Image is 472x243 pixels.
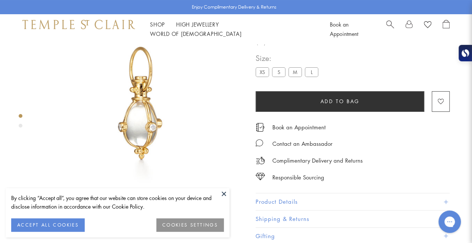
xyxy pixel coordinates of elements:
a: Book an Appointment [330,21,358,37]
img: icon_delivery.svg [256,156,265,165]
img: MessageIcon-01_2.svg [256,139,263,147]
a: High JewelleryHigh Jewellery [176,21,219,28]
button: Shipping & Returns [256,210,450,227]
div: Product gallery navigation [19,112,22,133]
button: COOKIES SETTINGS [156,218,224,232]
span: Add to bag [321,97,360,105]
img: icon_appointment.svg [256,123,265,132]
span: Size: [256,52,321,64]
div: Contact an Ambassador [272,139,332,148]
label: M [288,67,302,77]
label: L [305,67,318,77]
div: Responsible Sourcing [272,173,324,182]
div: By clicking “Accept all”, you agree that our website can store cookies on your device and disclos... [11,194,224,211]
button: Add to bag [256,91,424,112]
button: ACCEPT ALL COOKIES [11,218,85,232]
label: XS [256,67,269,77]
nav: Main navigation [150,20,313,39]
a: Book an Appointment [272,123,326,131]
iframe: Gorgias live chat messenger [435,208,465,236]
a: World of [DEMOGRAPHIC_DATA]World of [DEMOGRAPHIC_DATA] [150,30,241,37]
p: Enjoy Complimentary Delivery & Returns [192,3,276,11]
label: S [272,67,285,77]
button: Product Details [256,193,450,210]
a: Search [386,20,394,39]
p: Complimentary Delivery and Returns [272,156,363,165]
img: icon_sourcing.svg [256,173,265,180]
a: View Wishlist [424,20,431,31]
a: ShopShop [150,21,165,28]
img: Temple St. Clair [22,20,135,29]
a: Open Shopping Bag [443,20,450,39]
